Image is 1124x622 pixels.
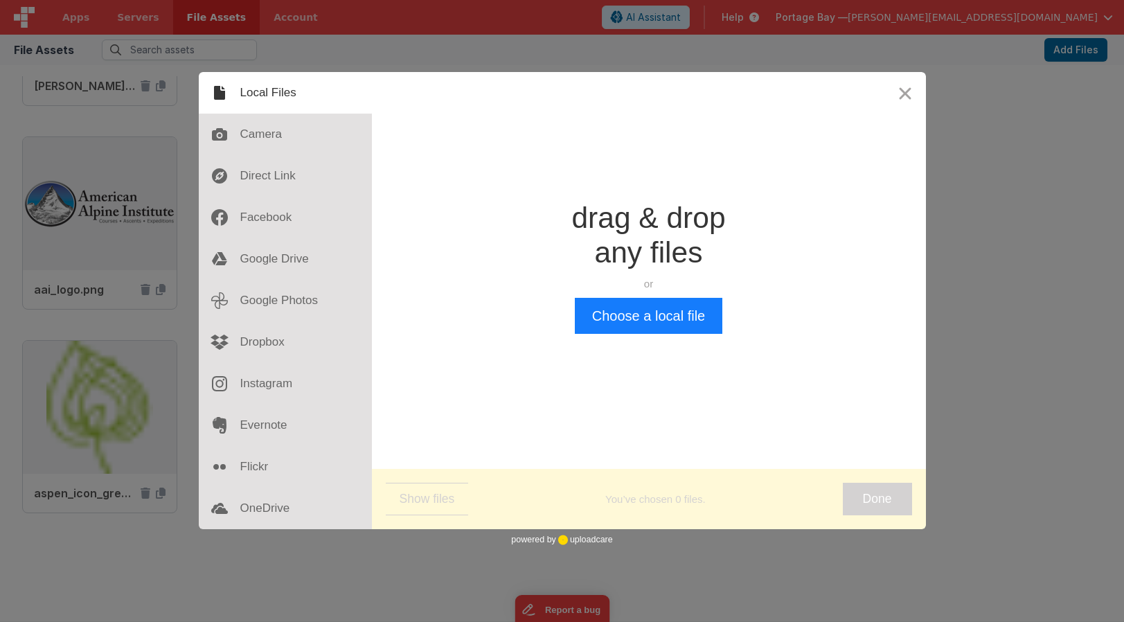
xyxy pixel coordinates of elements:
div: drag & drop any files [571,201,725,270]
div: Camera [199,114,372,155]
a: uploadcare [556,535,613,545]
button: Show files [386,483,469,515]
div: You’ve chosen 0 files. [468,492,842,506]
div: Facebook [199,197,372,238]
div: Google Photos [199,280,372,321]
div: Local Files [199,72,372,114]
button: Choose a local file [575,298,722,334]
div: or [571,277,725,291]
div: Instagram [199,363,372,405]
div: OneDrive [199,488,372,529]
button: Close [884,72,926,114]
button: Done [843,483,912,515]
div: Google Drive [199,238,372,280]
div: Direct Link [199,155,372,197]
div: Flickr [199,446,372,488]
div: powered by [511,529,612,550]
div: Dropbox [199,321,372,363]
div: Evernote [199,405,372,446]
